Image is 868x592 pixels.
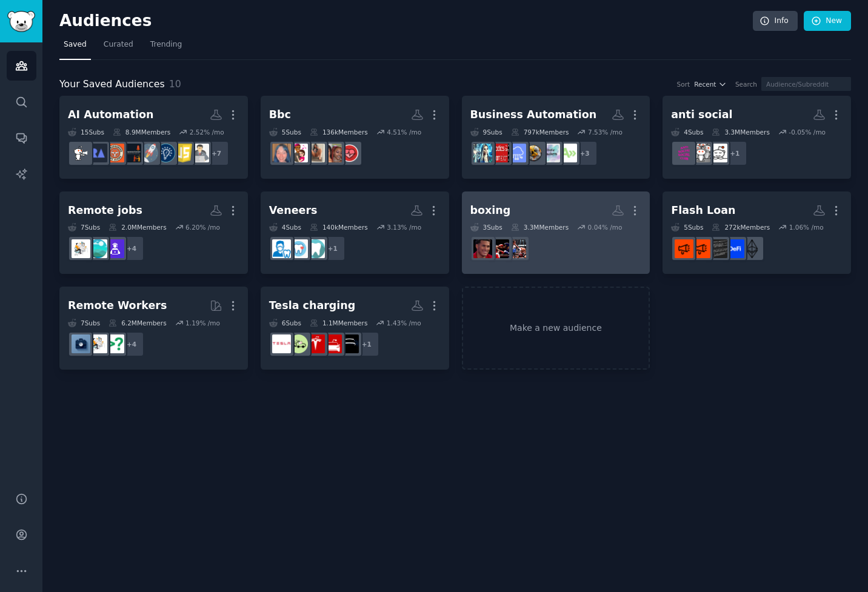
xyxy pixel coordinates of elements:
img: Teethcare [289,239,308,258]
img: TeslaModelY [340,334,359,353]
img: loveafterporn [340,144,359,162]
div: 4.51 % /mo [387,128,421,136]
img: RoboticsAndAutomation [490,144,509,162]
div: 4 Sub s [269,223,301,231]
div: 3.3M Members [511,223,569,231]
div: Flash Loan [671,203,735,218]
div: 7.53 % /mo [588,128,623,136]
img: antisocialsocialclub [675,144,693,162]
img: amateur_boxing_Leads [507,239,526,258]
div: 140k Members [310,223,368,231]
img: DentalHygiene [306,239,325,258]
img: RemoteJobs [88,334,107,353]
img: EntrepreneurConnect [122,144,141,162]
div: boxing [470,203,511,218]
div: 1.06 % /mo [789,223,824,231]
img: indiehackers [541,144,560,162]
div: 2.0M Members [109,223,166,231]
img: JobFair [190,144,209,162]
span: Curated [104,39,133,50]
img: RemoteJobsSearch [88,239,107,258]
img: HustlersUniversity [524,144,543,162]
img: amateur_boxing [490,239,509,258]
div: AI Automation [68,107,153,122]
img: introvert [709,144,727,162]
div: 5 Sub s [671,223,703,231]
img: askdentists [272,239,291,258]
img: smartcontracts [709,239,727,258]
span: Recent [694,80,716,88]
a: boxing3Subs3.3MMembers0.04% /moamateur_boxing_Leadsamateur_boxingBoxing [462,191,650,274]
img: SheDreamsAboutBBC [289,144,308,162]
div: + 4 [119,236,144,261]
img: RemoteJobHunters [105,239,124,258]
div: 2.52 % /mo [190,128,224,136]
a: Tesla charging6Subs1.1MMembers1.43% /mo+1TeslaModelYTeslaModel3TeslaLoungeelectricvehiclesRealTesla [261,287,449,370]
div: 6.2M Members [109,319,166,327]
div: Remote Workers [68,298,167,313]
a: Trending [146,35,186,60]
div: + 1 [320,236,346,261]
img: Entrepreneurship [156,144,175,162]
div: + 1 [722,141,747,166]
img: Automate [558,144,577,162]
span: Saved [64,39,87,50]
span: Your Saved Audiences [59,77,165,92]
a: Flash Loan5Subs272kMembers1.06% /moethdevdefismartcontractsflashloansflashloan [663,191,851,274]
div: -0.05 % /mo [789,128,826,136]
img: defi [726,239,744,258]
img: EntrepreneurRideAlong [105,144,124,162]
div: 9 Sub s [470,128,502,136]
img: freelance_forhire [72,144,90,162]
img: work [72,334,90,353]
img: TeslaLounge [306,334,325,353]
div: Remote jobs [68,203,142,218]
img: ethdev [743,239,761,258]
div: Business Automation [470,107,597,122]
span: Trending [150,39,182,50]
div: 4 Sub s [671,128,703,136]
a: Business Automation9Subs797kMembers7.53% /mo+3AutomateindiehackersHustlersUniversitySaaSRoboticsA... [462,96,650,179]
div: 8.9M Members [113,128,170,136]
div: 1.43 % /mo [387,319,421,327]
img: BBC_CUM_ASS [306,144,325,162]
div: 5 Sub s [269,128,301,136]
div: Sort [677,80,690,88]
a: Remote Workers7Subs6.2MMembers1.19% /mo+4cscareerquestionsRemoteJobswork [59,287,248,370]
div: 7 Sub s [68,319,100,327]
a: anti social4Subs3.3MMembers-0.05% /mo+1introvertsocialanxietyantisocialsocialclub [663,96,851,179]
a: Remote jobs7Subs2.0MMembers6.20% /mo+4RemoteJobHuntersRemoteJobsSearchRemoteJobs [59,191,248,274]
img: cscareerquestions [105,334,124,353]
img: GummySearch logo [7,11,35,32]
div: Search [735,80,757,88]
div: Veneers [269,203,318,218]
img: Boxing [473,239,492,258]
div: anti social [671,107,732,122]
img: BBC_Smiles [272,144,291,162]
img: RemoteJobs [72,239,90,258]
div: 1.1M Members [310,319,367,327]
h2: Audiences [59,12,753,31]
img: remotejs [173,144,192,162]
div: 272k Members [712,223,770,231]
img: RealTesla [272,334,291,353]
img: TeslaModel3 [323,334,342,353]
a: Info [753,11,798,32]
div: 3 Sub s [470,223,502,231]
img: socialanxiety [692,144,710,162]
div: 6 Sub s [269,319,301,327]
a: Veneers4Subs140kMembers3.13% /mo+1DentalHygieneTeethcareaskdentists [261,191,449,274]
div: 136k Members [310,128,368,136]
button: Recent [694,80,727,88]
a: Saved [59,35,91,60]
div: Tesla charging [269,298,356,313]
img: flashloans [692,239,710,258]
div: 1.19 % /mo [185,319,220,327]
div: + 3 [572,141,598,166]
img: SaaS [507,144,526,162]
div: 7 Sub s [68,223,100,231]
input: Audience/Subreddit [761,77,851,91]
div: 797k Members [511,128,569,136]
div: 3.13 % /mo [387,223,421,231]
img: automation [473,144,492,162]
